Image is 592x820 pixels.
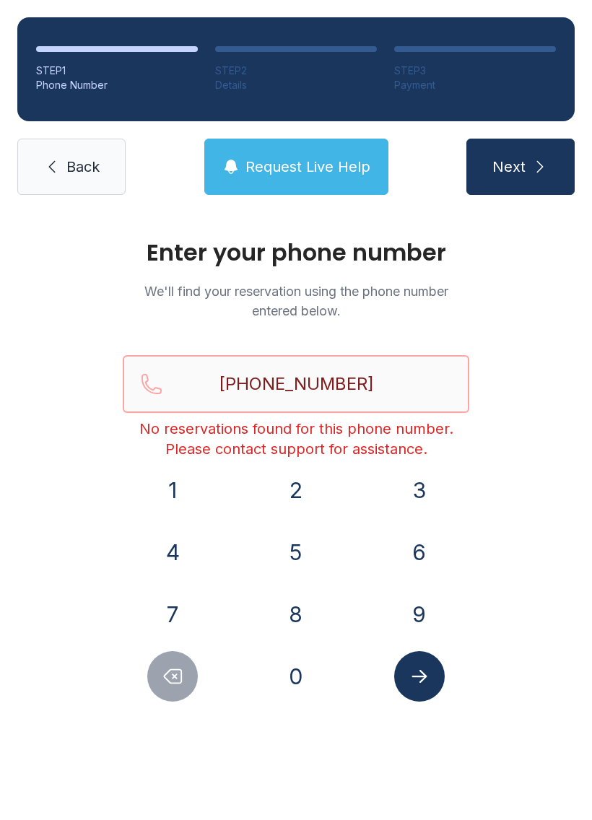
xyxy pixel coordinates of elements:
button: 6 [394,527,445,577]
button: 3 [394,465,445,515]
p: We'll find your reservation using the phone number entered below. [123,282,469,320]
div: No reservations found for this phone number. Please contact support for assistance. [123,419,469,459]
button: Submit lookup form [394,651,445,702]
input: Reservation phone number [123,355,469,413]
div: Details [215,78,377,92]
span: Next [492,157,526,177]
button: 0 [271,651,321,702]
div: STEP 2 [215,64,377,78]
div: STEP 3 [394,64,556,78]
span: Back [66,157,100,177]
button: Delete number [147,651,198,702]
button: 9 [394,589,445,640]
button: 8 [271,589,321,640]
h1: Enter your phone number [123,241,469,264]
div: STEP 1 [36,64,198,78]
button: 5 [271,527,321,577]
button: 1 [147,465,198,515]
span: Request Live Help [245,157,370,177]
div: Payment [394,78,556,92]
div: Phone Number [36,78,198,92]
button: 7 [147,589,198,640]
button: 4 [147,527,198,577]
button: 2 [271,465,321,515]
